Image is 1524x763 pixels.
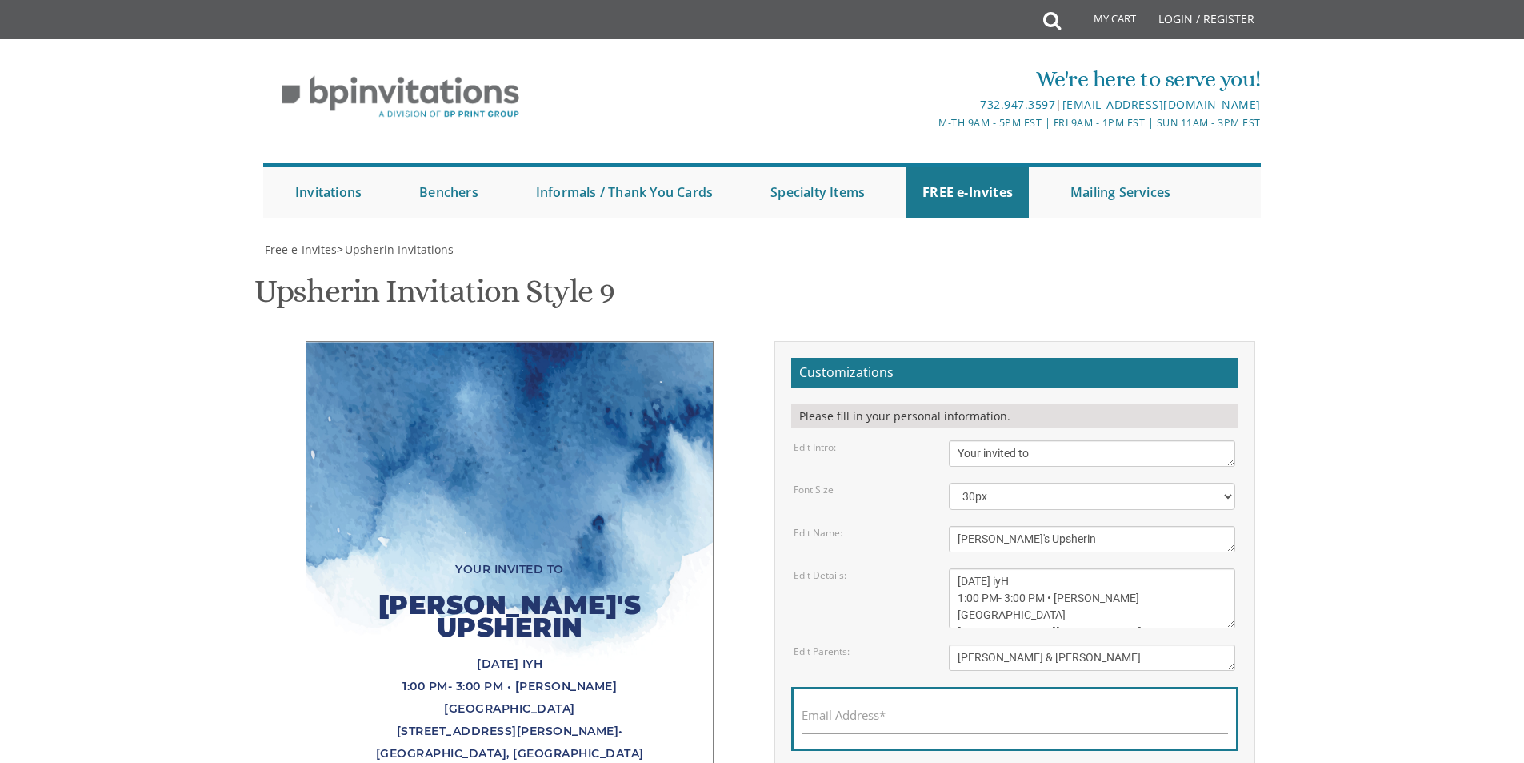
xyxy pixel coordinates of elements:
[906,167,1029,218] a: FREE e-Invites
[597,63,1261,95] div: We're here to serve you!
[1054,167,1186,218] a: Mailing Services
[263,64,538,131] img: BP Invitation Loft
[754,167,881,218] a: Specialty Items
[265,242,337,257] span: Free e-Invites
[337,242,454,257] span: >
[949,568,1235,628] textarea: [DATE] 11:00 Am • Circa [STREET_ADDRESS] • [GEOGRAPHIC_DATA], [GEOGRAPHIC_DATA]
[343,242,454,257] a: Upsherin Invitations
[949,440,1235,467] textarea: Please join us at
[597,114,1261,131] div: M-Th 9am - 5pm EST | Fri 9am - 1pm EST | Sun 11am - 3pm EST
[949,526,1235,552] textarea: [PERSON_NAME]’s Upsherin
[980,97,1055,112] a: 732.947.3597
[597,95,1261,114] div: |
[254,274,614,321] h1: Upsherin Invitation Style 9
[279,167,378,218] a: Invitations
[1062,97,1261,112] a: [EMAIL_ADDRESS][DOMAIN_NAME]
[520,167,729,218] a: Informals / Thank You Cards
[794,440,836,454] label: Edit Intro:
[794,568,846,582] label: Edit Details:
[338,580,681,653] div: [PERSON_NAME]'s Upsherin
[338,558,681,580] div: Your invited to
[791,358,1238,388] h2: Customizations
[794,526,842,540] label: Edit Name:
[802,707,886,724] label: Email Address*
[794,645,850,658] label: Edit Parents:
[791,404,1238,428] div: Please fill in your personal information.
[1059,2,1147,42] a: My Cart
[345,242,454,257] span: Upsherin Invitations
[794,483,834,496] label: Font Size
[949,645,1235,671] textarea: [PERSON_NAME] & [PERSON_NAME]
[263,242,337,257] a: Free e-Invites
[403,167,494,218] a: Benchers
